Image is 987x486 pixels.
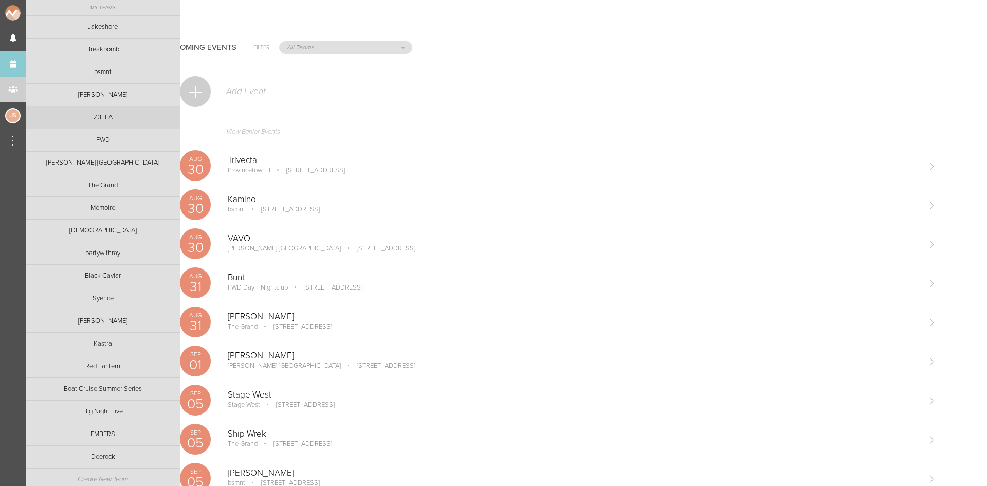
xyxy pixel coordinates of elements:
p: Aug [180,273,211,279]
p: [PERSON_NAME] [228,351,919,361]
a: Kastra [26,333,180,355]
a: [PERSON_NAME] [GEOGRAPHIC_DATA] [26,152,180,174]
p: 30 [180,241,211,255]
p: Provincetown II [228,166,270,174]
p: Trivecta [228,155,919,166]
p: Stage West [228,401,260,409]
p: Stage West [228,390,919,400]
p: [STREET_ADDRESS] [259,322,332,331]
p: 30 [180,202,211,215]
a: Mémoire [26,197,180,219]
p: 31 [180,280,211,294]
p: [STREET_ADDRESS] [272,166,345,174]
a: EMBERS [26,423,180,445]
a: Jakeshore [26,16,180,38]
p: The Grand [228,322,258,331]
a: FWD [26,129,180,151]
p: Sep [180,351,211,357]
p: Aug [180,312,211,318]
h6: Filter [253,43,270,52]
p: Sep [180,469,211,475]
p: [PERSON_NAME] [GEOGRAPHIC_DATA] [228,244,341,253]
a: Big Night Live [26,401,180,423]
a: [PERSON_NAME] [26,310,180,332]
a: Black Caviar [26,265,180,287]
p: bsmnt [228,205,245,213]
p: 31 [180,319,211,333]
p: [STREET_ADDRESS] [262,401,335,409]
a: Z3LLA [26,106,180,129]
p: Sep [180,429,211,436]
a: [DEMOGRAPHIC_DATA] [26,220,180,242]
a: Red Lantern [26,355,180,377]
a: [PERSON_NAME] [26,84,180,106]
p: Aug [180,234,211,240]
p: 01 [180,358,211,372]
p: Bunt [228,273,919,283]
p: The Grand [228,440,258,448]
p: FWD Day + Nightclub [228,283,288,292]
p: VAVO [228,233,919,244]
p: [STREET_ADDRESS] [259,440,332,448]
h4: Upcoming Events [164,43,236,52]
a: Deerock [26,446,180,468]
a: Breakbomb [26,39,180,61]
p: Add Event [225,86,266,97]
div: Jessica Smith [5,108,21,123]
p: [PERSON_NAME] [228,312,919,322]
p: 05 [180,397,211,411]
p: [STREET_ADDRESS] [342,362,415,370]
p: [PERSON_NAME] [228,468,919,478]
p: [PERSON_NAME] [GEOGRAPHIC_DATA] [228,362,341,370]
p: Aug [180,195,211,201]
p: 30 [180,163,211,176]
a: partywithray [26,242,180,264]
p: [STREET_ADDRESS] [342,244,415,253]
p: [STREET_ADDRESS] [247,205,320,213]
p: Sep [180,390,211,397]
img: NOMAD [5,5,63,21]
p: 05 [180,436,211,450]
a: The Grand [26,174,180,196]
a: Syence [26,287,180,310]
p: [STREET_ADDRESS] [289,283,362,292]
a: bsmnt [26,61,180,83]
p: Aug [180,156,211,162]
a: View Earlier Events [180,122,936,146]
p: Kamino [228,194,919,205]
a: Boat Cruise Summer Series [26,378,180,400]
p: Ship Wrek [228,429,919,439]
